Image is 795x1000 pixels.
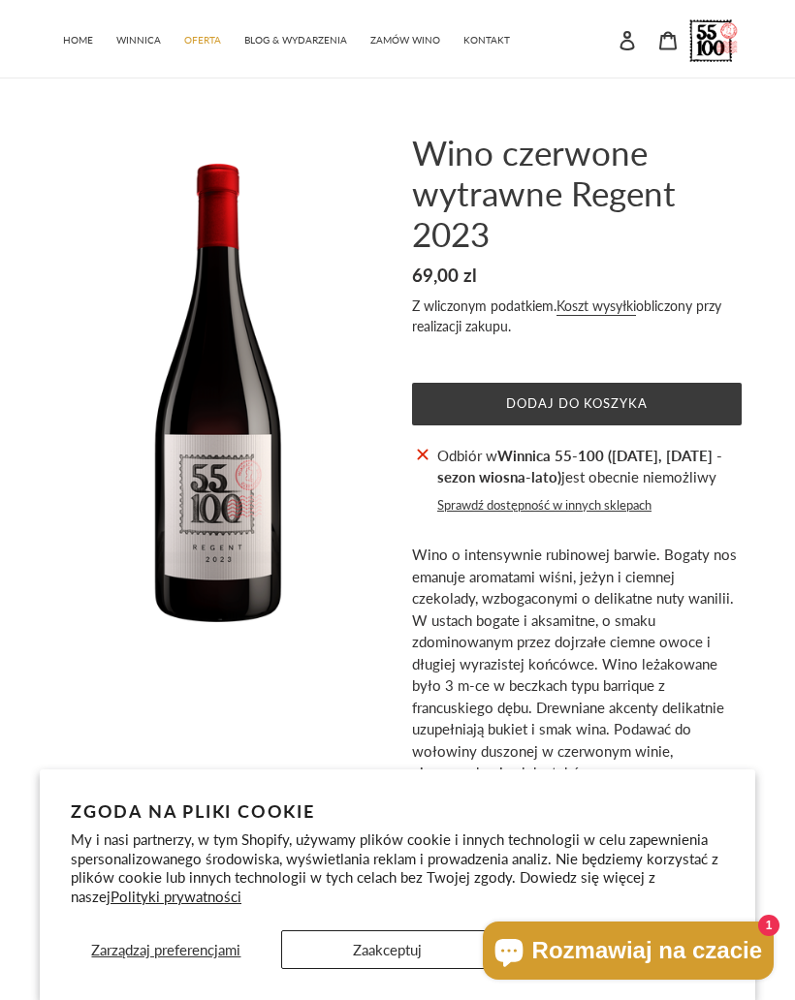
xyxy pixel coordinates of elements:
a: Koszt wysyłki [556,297,636,316]
inbox-online-store-chat: Czat w sklepie online Shopify [477,922,779,984]
span: Wino o intensywnie rubinowej barwie. Bogaty nos emanuje aromatami wiśni, jeżyn i ciemnej czekolad... [412,546,737,781]
h1: Wino czerwone wytrawne Regent 2023 [412,132,742,254]
span: Zarządzaj preferencjami [91,941,240,958]
span: HOME [63,34,93,47]
div: Z wliczonym podatkiem. obliczony przy realizacji zakupu. [412,296,742,336]
button: Zarządzaj preferencjami [71,930,262,969]
img: Wino czerwone wytrawne Regent 2023 [74,132,363,645]
button: Dodaj do koszyka [412,383,742,425]
a: Polityki prywatności [111,888,241,905]
span: KONTAKT [463,34,510,47]
a: HOME [53,24,103,52]
span: WINNICA [116,34,161,47]
h2: Zgoda na pliki cookie [71,800,724,822]
a: ZAMÓW WINO [361,24,450,52]
span: OFERTA [184,34,221,47]
a: OFERTA [175,24,231,52]
span: Dodaj do koszyka [506,395,649,411]
span: 69,00 zl [412,264,477,286]
a: KONTAKT [454,24,520,52]
a: WINNICA [107,24,171,52]
a: BLOG & WYDARZENIA [235,24,357,52]
span: ZAMÓW WINO [370,34,440,47]
p: My i nasi partnerzy, w tym Shopify, używamy plików cookie i innych technologii w celu zapewnienia... [71,830,724,906]
button: Zaakceptuj [281,930,493,969]
p: Odbiór w jest obecnie niemożliwy [437,445,742,488]
span: BLOG & WYDARZENIA [244,34,347,47]
strong: Winnica 55-100 ([DATE], [DATE] - sezon wiosna-lato) [437,447,722,486]
button: Sprawdź dostępność w innych sklepach [437,496,652,516]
